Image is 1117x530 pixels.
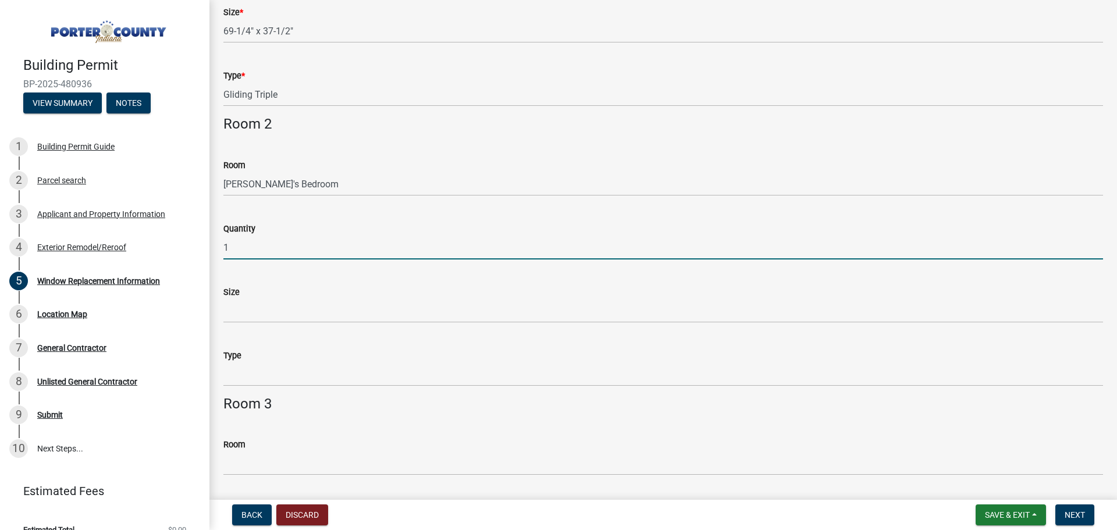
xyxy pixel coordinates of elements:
[9,372,28,391] div: 8
[9,405,28,424] div: 9
[23,99,102,108] wm-modal-confirm: Summary
[37,243,126,251] div: Exterior Remodel/Reroof
[106,93,151,113] button: Notes
[9,272,28,290] div: 5
[23,93,102,113] button: View Summary
[37,344,106,352] div: General Contractor
[223,396,1103,412] h4: Room 3
[37,176,86,184] div: Parcel search
[232,504,272,525] button: Back
[37,411,63,419] div: Submit
[37,378,137,386] div: Unlisted General Contractor
[223,9,243,17] label: Size
[223,162,246,170] label: Room
[1055,504,1094,525] button: Next
[1065,510,1085,520] span: Next
[9,439,28,458] div: 10
[223,72,245,80] label: Type
[985,510,1030,520] span: Save & Exit
[37,143,115,151] div: Building Permit Guide
[9,238,28,257] div: 4
[223,116,1103,133] h4: Room 2
[106,99,151,108] wm-modal-confirm: Notes
[37,277,160,285] div: Window Replacement Information
[976,504,1046,525] button: Save & Exit
[23,79,186,90] span: BP-2025-480936
[276,504,328,525] button: Discard
[37,310,87,318] div: Location Map
[9,137,28,156] div: 1
[241,510,262,520] span: Back
[9,305,28,323] div: 6
[9,479,191,503] a: Estimated Fees
[223,352,241,360] label: Type
[223,225,255,233] label: Quantity
[223,441,246,449] label: Room
[23,12,191,45] img: Porter County, Indiana
[223,289,240,297] label: Size
[23,57,200,74] h4: Building Permit
[9,205,28,223] div: 3
[9,339,28,357] div: 7
[9,171,28,190] div: 2
[37,210,165,218] div: Applicant and Property Information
